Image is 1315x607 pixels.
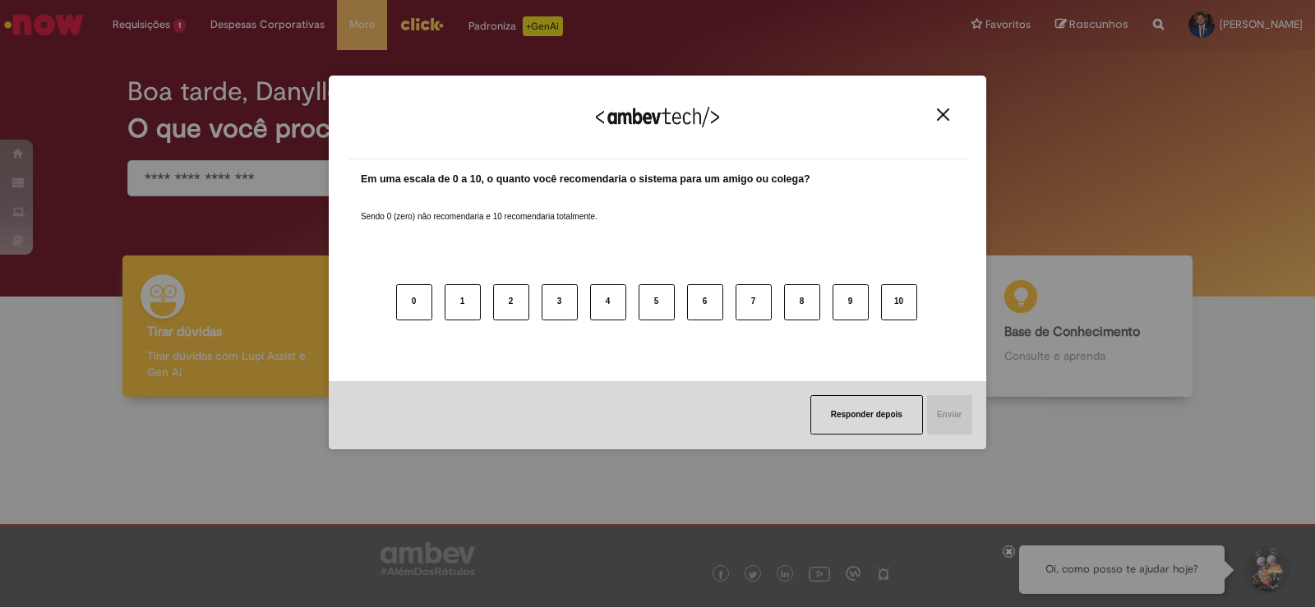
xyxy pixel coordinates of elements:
[810,395,923,435] button: Responder depois
[361,172,810,187] label: Em uma escala de 0 a 10, o quanto você recomendaria o sistema para um amigo ou colega?
[881,284,917,320] button: 10
[596,107,719,127] img: Logo Ambevtech
[396,284,432,320] button: 0
[445,284,481,320] button: 1
[542,284,578,320] button: 3
[493,284,529,320] button: 2
[932,108,954,122] button: Close
[784,284,820,320] button: 8
[937,108,949,121] img: Close
[361,191,598,223] label: Sendo 0 (zero) não recomendaria e 10 recomendaria totalmente.
[833,284,869,320] button: 9
[590,284,626,320] button: 4
[736,284,772,320] button: 7
[639,284,675,320] button: 5
[687,284,723,320] button: 6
